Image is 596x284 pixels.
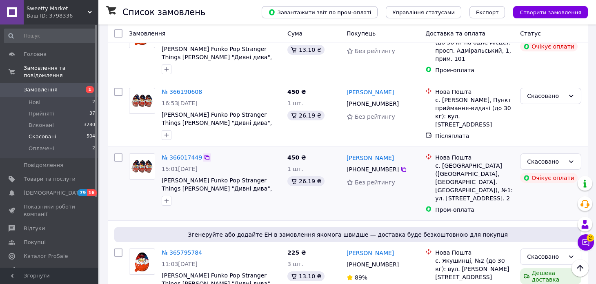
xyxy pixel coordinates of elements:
[92,99,95,106] span: 2
[520,42,578,51] div: Очікує оплати
[129,249,155,274] img: Фото товару
[162,89,202,95] a: № 366190608
[287,176,325,186] div: 26.19 ₴
[262,6,378,18] button: Завантажити звіт по пром-оплаті
[129,154,155,179] img: Фото товару
[527,91,565,100] div: Скасовано
[527,252,565,261] div: Скасовано
[129,153,155,180] a: Фото товару
[29,133,56,140] span: Скасовані
[24,189,84,197] span: [DEMOGRAPHIC_DATA]
[435,66,514,74] div: Пром-оплата
[578,234,594,251] button: Чат з покупцем2
[347,154,394,162] a: [PERSON_NAME]
[129,248,155,275] a: Фото товару
[520,173,578,183] div: Очікує оплати
[287,154,306,161] span: 450 ₴
[24,253,68,260] span: Каталог ProSale
[86,86,94,93] span: 1
[287,89,306,95] span: 450 ₴
[347,88,394,96] a: [PERSON_NAME]
[162,100,198,106] span: 16:53[DATE]
[469,6,505,18] button: Експорт
[268,9,371,16] span: Завантажити звіт по пром-оплаті
[287,261,303,267] span: 3 шт.
[347,30,376,37] span: Покупець
[347,249,394,257] a: [PERSON_NAME]
[162,261,198,267] span: 11:03[DATE]
[87,133,95,140] span: 504
[287,100,303,106] span: 1 шт.
[392,9,455,16] span: Управління статусами
[355,274,367,281] span: 89%
[345,259,400,270] div: [PHONE_NUMBER]
[520,9,581,16] span: Створити замовлення
[78,189,87,196] span: 79
[162,177,272,200] a: [PERSON_NAME] Funko Pop Stranger Things [PERSON_NAME] "Дивні дива", 120 г - 6 шт
[287,166,303,172] span: 1 шт.
[345,164,400,175] div: [PHONE_NUMBER]
[118,231,578,239] span: Згенеруйте або додайте ЕН в замовлення якомога швидше — доставка буде безкоштовною для покупця
[287,111,325,120] div: 26.19 ₴
[162,46,272,69] a: [PERSON_NAME] Funko Pop Stranger Things [PERSON_NAME] "Дивні дива", 20 г
[355,113,395,120] span: Без рейтингу
[27,5,88,12] span: Sweetty Market
[24,86,58,93] span: Замовлення
[572,260,589,277] button: Наверх
[435,88,514,96] div: Нова Пошта
[513,6,588,18] button: Створити замовлення
[287,271,325,281] div: 13.10 ₴
[122,7,205,17] h1: Список замовлень
[24,239,46,246] span: Покупці
[29,99,40,106] span: Нові
[355,48,395,54] span: Без рейтингу
[435,30,514,63] div: [GEOGRAPHIC_DATA], №69 (до 30 кг на одне місце): просп. Адміральський, 1, прим. 101
[505,9,588,15] a: Створити замовлення
[587,233,594,240] span: 2
[129,88,155,113] img: Фото товару
[435,153,514,162] div: Нова Пошта
[24,266,52,274] span: Аналітика
[386,6,461,18] button: Управління статусами
[527,157,565,166] div: Скасовано
[162,166,198,172] span: 15:01[DATE]
[435,206,514,214] div: Пром-оплата
[425,30,485,37] span: Доставка та оплата
[162,154,202,161] a: № 366017449
[345,98,400,109] div: [PHONE_NUMBER]
[287,249,306,256] span: 225 ₴
[29,122,54,129] span: Виконані
[435,162,514,202] div: с. [GEOGRAPHIC_DATA] ([GEOGRAPHIC_DATA], [GEOGRAPHIC_DATA]. [GEOGRAPHIC_DATA]), №1: ул. [STREET_A...
[355,179,395,186] span: Без рейтингу
[435,248,514,257] div: Нова Пошта
[29,110,54,118] span: Прийняті
[24,225,45,232] span: Відгуки
[435,257,514,281] div: с. Якушинці, №2 (до 30 кг): вул. [PERSON_NAME][STREET_ADDRESS]
[287,30,302,37] span: Cума
[24,175,76,183] span: Товари та послуги
[24,203,76,218] span: Показники роботи компанії
[24,51,47,58] span: Головна
[287,45,325,55] div: 13.10 ₴
[24,162,63,169] span: Повідомлення
[435,96,514,129] div: с. [PERSON_NAME], Пункт приймання-видачі (до 30 кг): вул. [STREET_ADDRESS]
[129,30,165,37] span: Замовлення
[84,122,95,129] span: 3280
[87,189,96,196] span: 16
[162,249,202,256] a: № 365795784
[89,110,95,118] span: 37
[162,111,272,134] a: [PERSON_NAME] Funko Pop Stranger Things [PERSON_NAME] "Дивні дива", 120 г - 6 шт
[24,64,98,79] span: Замовлення та повідомлення
[435,132,514,140] div: Післяплата
[27,12,98,20] div: Ваш ID: 3798336
[4,29,96,43] input: Пошук
[29,145,54,152] span: Оплачені
[476,9,499,16] span: Експорт
[92,145,95,152] span: 2
[520,30,541,37] span: Статус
